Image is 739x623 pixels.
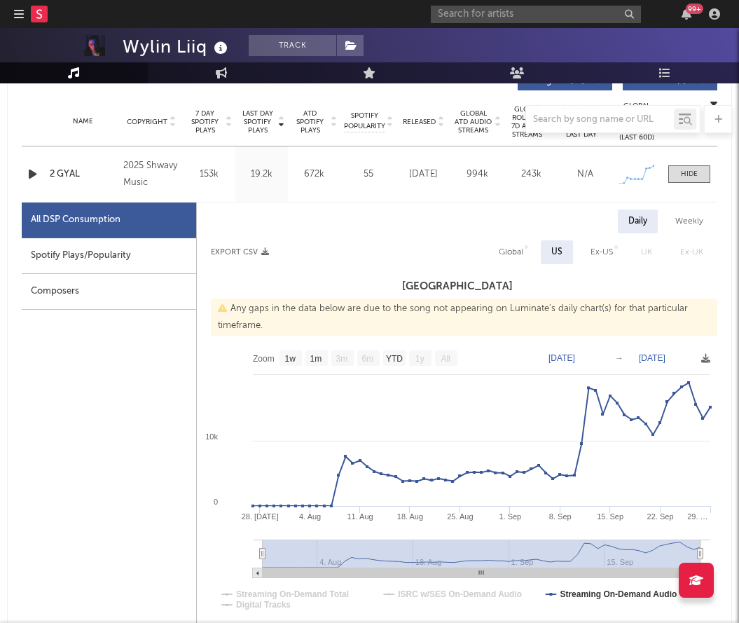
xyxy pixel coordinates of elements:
div: 243k [508,167,555,182]
input: Search for artists [431,6,641,23]
div: Wylin Liiq [123,35,231,58]
text: 8. Sep [549,512,572,521]
text: ISRC w/SES On-Demand Audio [398,589,522,599]
text: [DATE] [639,353,665,363]
text: 25. Aug [447,512,473,521]
div: Spotify Plays/Popularity [22,238,196,274]
div: All DSP Consumption [22,203,196,238]
div: 99 + [686,4,703,14]
div: Weekly [665,210,714,233]
text: 18. Aug [397,512,423,521]
text: Streaming On-Demand Total [236,589,349,599]
div: 2025 Shwavy Music [123,158,179,191]
div: Any gaps in the data below are due to the song not appearing on Luminate's daily chart(s) for tha... [211,299,717,336]
text: YTD [386,354,403,364]
div: Ex-US [590,244,613,261]
text: 28. [DATE] [242,512,279,521]
div: 994k [454,167,501,182]
div: 19.2k [239,167,284,182]
text: Streaming On-Demand Audio [560,589,677,599]
div: Global Streaming Trend (Last 60D) [616,101,658,143]
button: Track [249,35,336,56]
text: 1w [285,354,296,364]
div: [DATE] [400,167,447,182]
text: Zoom [253,354,275,364]
text: → [615,353,623,363]
button: 99+ [682,8,691,20]
h3: [GEOGRAPHIC_DATA] [197,278,717,295]
div: 153k [186,167,232,182]
div: Global [499,244,523,261]
text: 15. Sep [597,512,623,521]
text: 0 [214,498,218,506]
text: [DATE] [548,353,575,363]
text: 1. Sep [499,512,521,521]
text: 11. Aug [347,512,373,521]
div: US [551,244,562,261]
text: 4. Aug [299,512,321,521]
text: Digital Tracks [236,600,291,610]
text: 22. Sep [647,512,674,521]
a: 2 GYAL [50,167,116,182]
div: 672k [291,167,337,182]
div: N/A [562,167,609,182]
text: All [441,354,450,364]
div: All DSP Consumption [31,212,120,228]
text: 6m [362,354,374,364]
div: 55 [344,167,393,182]
input: Search by song name or URL [526,114,674,125]
div: Composers [22,274,196,310]
button: Export CSV [211,248,269,256]
text: 10k [205,432,218,441]
text: 1m [310,354,322,364]
text: 29. … [687,512,707,521]
div: Daily [618,210,658,233]
text: 1y [415,354,424,364]
text: 3m [336,354,348,364]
